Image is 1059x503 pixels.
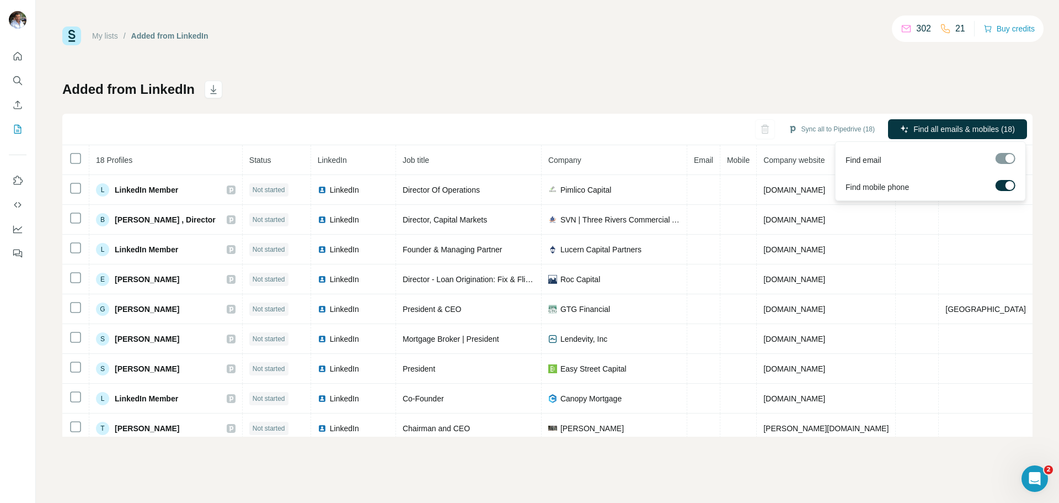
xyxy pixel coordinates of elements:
[62,81,195,98] h1: Added from LinkedIn
[115,304,179,315] span: [PERSON_NAME]
[330,214,359,225] span: LinkedIn
[253,394,285,404] span: Not started
[1044,465,1053,474] span: 2
[548,156,581,165] span: Company
[318,364,327,373] img: LinkedIn logo
[763,394,825,403] span: [DOMAIN_NAME]
[253,274,285,284] span: Not started
[403,335,499,343] span: Mortgage Broker | President
[9,46,26,66] button: Quick start
[560,244,641,255] span: Lucern Capital Partners
[96,213,109,226] div: B
[253,364,285,374] span: Not started
[548,215,557,224] img: company-logo
[330,244,359,255] span: LinkedIn
[403,424,470,433] span: Chairman and CEO
[763,186,825,194] span: [DOMAIN_NAME]
[888,119,1027,139] button: Find all emails & mobiles (18)
[318,245,327,254] img: LinkedIn logo
[318,156,347,165] span: LinkedIn
[763,424,889,433] span: [PERSON_NAME][DOMAIN_NAME]
[330,333,359,345] span: LinkedIn
[253,185,285,195] span: Not started
[330,304,359,315] span: LinkedIn
[253,215,285,225] span: Not started
[727,156,750,165] span: Mobile
[115,244,178,255] span: LinkedIn Member
[92,31,118,40] a: My lists
[318,215,327,224] img: LinkedIn logo
[9,219,26,239] button: Dashboard
[560,393,622,404] span: Canopy Mortgage
[403,156,429,165] span: Job title
[763,275,825,284] span: [DOMAIN_NAME]
[253,304,285,314] span: Not started
[916,22,931,35] p: 302
[96,273,109,286] div: E
[763,305,825,314] span: [DOMAIN_NAME]
[403,364,435,373] span: President
[548,186,557,194] img: company-logo
[403,186,480,194] span: Director Of Operations
[548,245,557,254] img: company-logo
[96,183,109,197] div: L
[548,426,557,431] img: company-logo
[330,423,359,434] span: LinkedIn
[62,27,81,45] img: Surfe Logo
[9,119,26,139] button: My lists
[318,275,327,284] img: LinkedIn logo
[318,305,327,314] img: LinkedIn logo
[253,334,285,344] span: Not started
[763,364,825,373] span: [DOMAIN_NAME]
[115,333,179,345] span: [PERSON_NAME]
[913,124,1015,135] span: Find all emails & mobiles (18)
[318,424,327,433] img: LinkedIn logo
[131,30,208,41] div: Added from LinkedIn
[403,275,715,284] span: Director - Loan Origination: Fix & Flip, Single Family Rental (SFR) Portfolios and Multifamily
[253,245,285,255] span: Not started
[846,155,881,166] span: Find email
[763,335,825,343] span: [DOMAIN_NAME]
[115,363,179,374] span: [PERSON_NAME]
[9,11,26,29] img: Avatar
[560,363,627,374] span: Easy Street Capital
[763,215,825,224] span: [DOMAIN_NAME]
[955,22,965,35] p: 21
[115,274,179,285] span: [PERSON_NAME]
[560,274,600,285] span: Roc Capital
[9,71,26,91] button: Search
[96,422,109,435] div: T
[560,423,624,434] span: [PERSON_NAME]
[115,184,178,195] span: LinkedIn Member
[780,121,882,137] button: Sync all to Pipedrive (18)
[560,184,612,195] span: Pimlico Capital
[945,305,1026,314] span: [GEOGRAPHIC_DATA]
[846,182,909,193] span: Find mobile phone
[694,156,713,165] span: Email
[9,243,26,263] button: Feedback
[9,195,26,215] button: Use Surfe API
[560,333,607,345] span: Lendevity, Inc
[318,186,327,194] img: LinkedIn logo
[763,156,825,165] span: Company website
[96,303,109,316] div: G
[96,362,109,375] div: S
[1021,465,1048,492] iframe: Intercom live chat
[9,95,26,115] button: Enrich CSV
[403,394,444,403] span: Co-Founder
[548,305,557,314] img: company-logo
[763,245,825,254] span: [DOMAIN_NAME]
[9,171,26,190] button: Use Surfe on LinkedIn
[403,245,502,254] span: Founder & Managing Partner
[115,393,178,404] span: LinkedIn Member
[115,423,179,434] span: [PERSON_NAME]
[318,394,327,403] img: LinkedIn logo
[330,274,359,285] span: LinkedIn
[253,423,285,433] span: Not started
[548,364,557,373] img: company-logo
[403,305,462,314] span: President & CEO
[124,30,126,41] li: /
[560,214,680,225] span: SVN | Three Rivers Commercial Advisors
[983,21,1035,36] button: Buy credits
[330,184,359,195] span: LinkedIn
